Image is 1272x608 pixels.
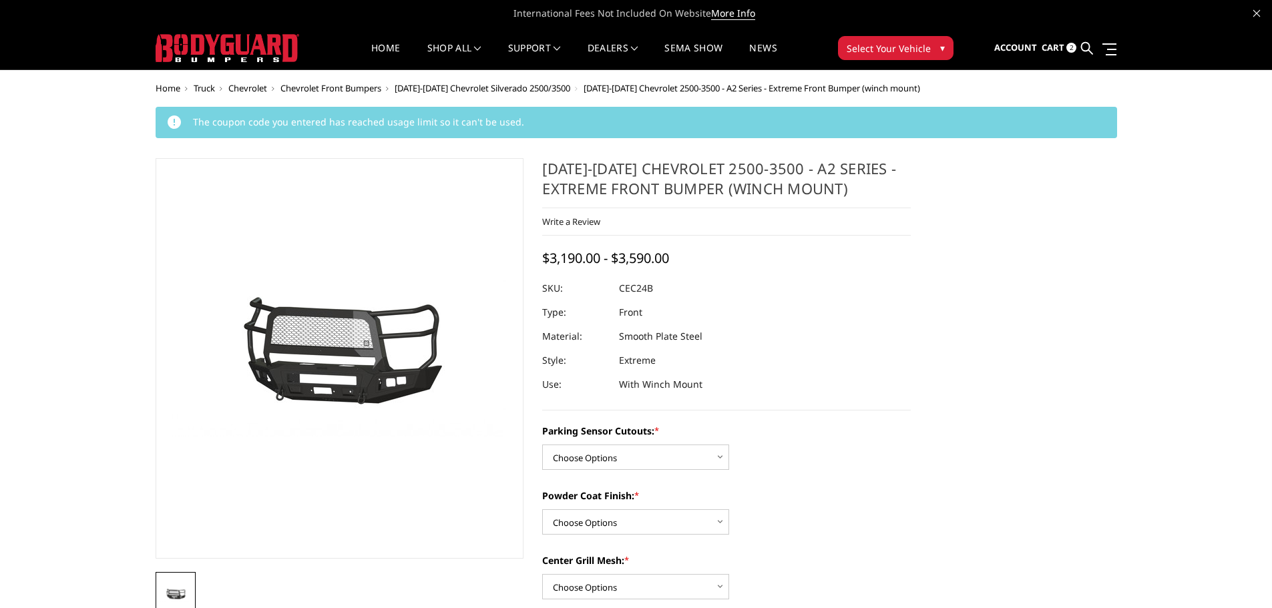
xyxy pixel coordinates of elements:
[542,276,609,300] dt: SKU:
[194,82,215,94] a: Truck
[156,82,180,94] a: Home
[838,36,953,60] button: Select Your Vehicle
[542,249,669,267] span: $3,190.00 - $3,590.00
[1066,43,1076,53] span: 2
[542,158,911,208] h1: [DATE]-[DATE] Chevrolet 2500-3500 - A2 Series - Extreme Front Bumper (winch mount)
[619,324,702,348] dd: Smooth Plate Steel
[508,43,561,69] a: Support
[940,41,945,55] span: ▾
[542,300,609,324] dt: Type:
[994,41,1037,53] span: Account
[1042,41,1064,53] span: Cart
[711,7,755,20] a: More Info
[193,115,524,128] span: The coupon code you entered has reached usage limit so it can't be used.
[584,82,920,94] span: [DATE]-[DATE] Chevrolet 2500-3500 - A2 Series - Extreme Front Bumper (winch mount)
[542,553,911,567] label: Center Grill Mesh:
[427,43,481,69] a: shop all
[619,348,656,372] dd: Extreme
[280,82,381,94] a: Chevrolet Front Bumpers
[542,424,911,438] label: Parking Sensor Cutouts:
[542,216,600,228] a: Write a Review
[542,372,609,396] dt: Use:
[619,300,642,324] dd: Front
[395,82,570,94] a: [DATE]-[DATE] Chevrolet Silverado 2500/3500
[156,158,524,559] a: 2024-2025 Chevrolet 2500-3500 - A2 Series - Extreme Front Bumper (winch mount)
[994,30,1037,66] a: Account
[664,43,722,69] a: SEMA Show
[1042,30,1076,66] a: Cart 2
[749,43,777,69] a: News
[542,348,609,372] dt: Style:
[619,372,702,396] dd: With Winch Mount
[160,587,192,603] img: 2024-2025 Chevrolet 2500-3500 - A2 Series - Extreme Front Bumper (winch mount)
[156,34,299,62] img: BODYGUARD BUMPERS
[847,41,931,55] span: Select Your Vehicle
[588,43,638,69] a: Dealers
[228,82,267,94] a: Chevrolet
[371,43,400,69] a: Home
[619,276,653,300] dd: CEC24B
[542,324,609,348] dt: Material:
[542,489,911,503] label: Powder Coat Finish:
